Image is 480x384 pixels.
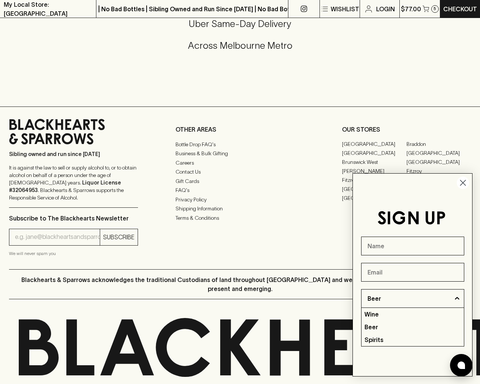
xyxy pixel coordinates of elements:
[9,164,138,201] p: It is against the law to sell or supply alcohol to, or to obtain alcohol on behalf of a person un...
[377,211,446,228] span: SIGN UP
[361,321,464,333] div: Beer
[433,7,436,11] p: 5
[361,333,464,346] div: Spirits
[453,289,461,307] button: Show Options
[401,4,421,13] p: $77.00
[9,214,138,223] p: Subscribe to The Blackhearts Newsletter
[376,4,395,13] p: Login
[345,166,480,384] div: FLYOUT Form
[175,125,304,134] p: OTHER AREAS
[342,176,406,185] a: Fitzroy North
[342,194,406,203] a: [GEOGRAPHIC_DATA]
[175,213,304,222] a: Terms & Conditions
[175,186,304,195] a: FAQ's
[406,149,471,158] a: [GEOGRAPHIC_DATA]
[100,229,138,245] button: SUBSCRIBE
[361,263,464,282] input: Email
[175,149,304,158] a: Business & Bulk Gifting
[361,308,464,321] div: Wine
[15,231,100,243] input: e.g. jane@blackheartsandsparrows.com.au
[342,167,406,176] a: [PERSON_NAME]
[342,125,471,134] p: OUR STORES
[9,39,471,52] h5: Across Melbourne Metro
[342,140,406,149] a: [GEOGRAPHIC_DATA]
[457,361,465,369] img: bubble-icon
[342,149,406,158] a: [GEOGRAPHIC_DATA]
[443,4,477,13] p: Checkout
[175,168,304,177] a: Contact Us
[456,176,469,189] button: Close dialog
[15,275,465,293] p: Blackhearts & Sparrows acknowledges the traditional Custodians of land throughout [GEOGRAPHIC_DAT...
[342,158,406,167] a: Brunswick West
[175,158,304,167] a: Careers
[331,4,359,13] p: Wishlist
[406,158,471,167] a: [GEOGRAPHIC_DATA]
[175,140,304,149] a: Bottle Drop FAQ's
[175,195,304,204] a: Privacy Policy
[9,250,138,257] p: We will never spam you
[361,237,464,255] input: Name
[175,177,304,186] a: Gift Cards
[342,185,406,194] a: [GEOGRAPHIC_DATA]
[367,289,453,307] input: I wanna know more about...
[9,150,138,158] p: Sibling owned and run since [DATE]
[103,232,135,241] p: SUBSCRIBE
[175,204,304,213] a: Shipping Information
[406,140,471,149] a: Braddon
[9,18,471,30] h5: Uber Same-Day Delivery
[9,180,121,193] strong: Liquor License #32064953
